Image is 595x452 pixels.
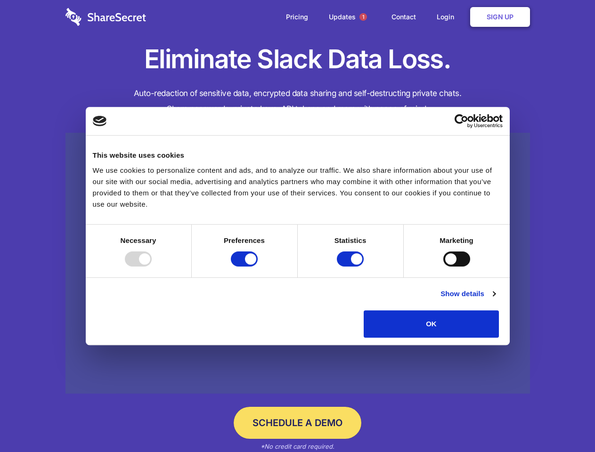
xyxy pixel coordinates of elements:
a: Pricing [277,2,318,32]
a: Usercentrics Cookiebot - opens in a new window [420,114,503,128]
img: logo [93,116,107,126]
em: *No credit card required. [261,443,334,450]
button: OK [364,310,499,338]
strong: Marketing [440,236,473,244]
h4: Auto-redaction of sensitive data, encrypted data sharing and self-destructing private chats. Shar... [65,86,530,117]
span: 1 [359,13,367,21]
strong: Necessary [121,236,156,244]
a: Contact [382,2,425,32]
img: logo-wordmark-white-trans-d4663122ce5f474addd5e946df7df03e33cb6a1c49d2221995e7729f52c070b2.svg [65,8,146,26]
a: Show details [440,288,495,299]
a: Schedule a Demo [234,407,361,439]
strong: Preferences [224,236,265,244]
strong: Statistics [334,236,367,244]
h1: Eliminate Slack Data Loss. [65,42,530,76]
div: We use cookies to personalize content and ads, and to analyze our traffic. We also share informat... [93,165,503,210]
a: Wistia video thumbnail [65,133,530,394]
a: Sign Up [470,7,530,27]
div: This website uses cookies [93,150,503,161]
a: Login [427,2,468,32]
